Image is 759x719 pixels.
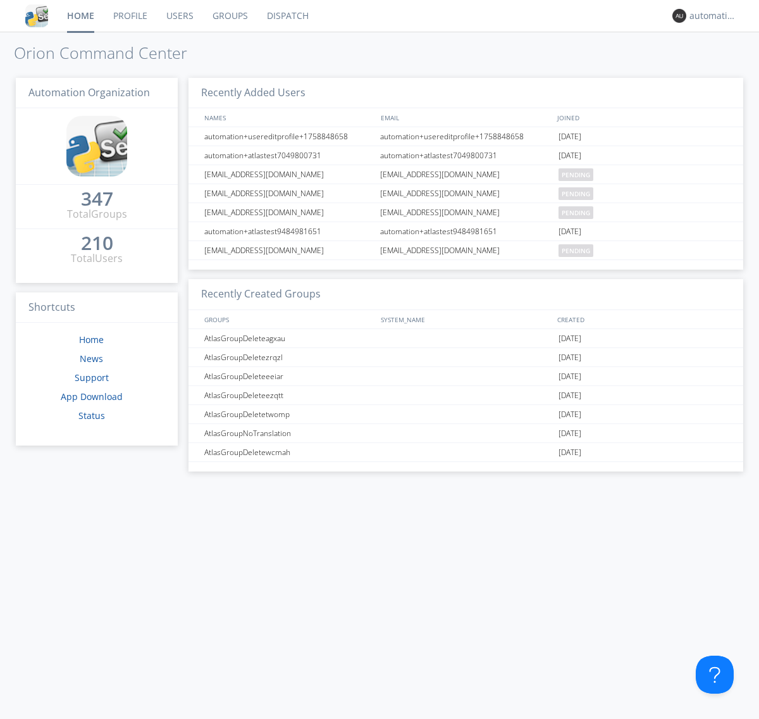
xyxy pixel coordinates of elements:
a: [EMAIL_ADDRESS][DOMAIN_NAME][EMAIL_ADDRESS][DOMAIN_NAME]pending [188,241,743,260]
div: AtlasGroupNoTranslation [201,424,376,442]
span: [DATE] [558,367,581,386]
div: GROUPS [201,310,374,328]
div: [EMAIL_ADDRESS][DOMAIN_NAME] [377,165,555,184]
span: Automation Organization [28,85,150,99]
span: [DATE] [558,348,581,367]
div: [EMAIL_ADDRESS][DOMAIN_NAME] [201,165,376,184]
a: 210 [81,237,113,251]
div: AtlasGroupDeletewcmah [201,443,376,461]
span: [DATE] [558,443,581,462]
img: cddb5a64eb264b2086981ab96f4c1ba7 [66,116,127,177]
span: pending [558,168,593,181]
a: automation+usereditprofile+1758848658automation+usereditprofile+1758848658[DATE] [188,127,743,146]
div: [EMAIL_ADDRESS][DOMAIN_NAME] [201,203,376,222]
a: App Download [61,391,123,403]
a: AtlasGroupDeletezrqzl[DATE] [188,348,743,367]
div: automation+atlastest7049800731 [377,146,555,165]
a: AtlasGroupDeletewcmah[DATE] [188,443,743,462]
div: SYSTEM_NAME [378,310,554,328]
a: Status [78,410,105,422]
div: AtlasGroupDeletezrqzl [201,348,376,366]
div: automation+atlastest9484981651 [201,222,376,241]
div: Total Users [71,251,123,266]
span: pending [558,206,593,219]
div: automation+atlastest9484981651 [377,222,555,241]
a: [EMAIL_ADDRESS][DOMAIN_NAME][EMAIL_ADDRESS][DOMAIN_NAME]pending [188,203,743,222]
div: AtlasGroupDeleteeeiar [201,367,376,385]
span: [DATE] [558,405,581,424]
div: [EMAIL_ADDRESS][DOMAIN_NAME] [377,241,555,259]
a: Home [79,334,104,346]
a: automation+atlastest7049800731automation+atlastest7049800731[DATE] [188,146,743,165]
a: automation+atlastest9484981651automation+atlastest9484981651[DATE] [188,222,743,241]
a: AtlasGroupDeleteezqtt[DATE] [188,386,743,405]
a: AtlasGroupDeletetwomp[DATE] [188,405,743,424]
div: automation+usereditprofile+1758848658 [377,127,555,146]
iframe: Toggle Customer Support [696,656,734,694]
div: [EMAIL_ADDRESS][DOMAIN_NAME] [201,184,376,203]
div: AtlasGroupDeletetwomp [201,405,376,423]
a: [EMAIL_ADDRESS][DOMAIN_NAME][EMAIL_ADDRESS][DOMAIN_NAME]pending [188,184,743,203]
div: AtlasGroupDeleteagxau [201,329,376,347]
span: [DATE] [558,127,581,146]
div: NAMES [201,108,374,127]
div: EMAIL [378,108,554,127]
div: [EMAIL_ADDRESS][DOMAIN_NAME] [377,203,555,222]
div: CREATED [554,310,731,328]
h3: Shortcuts [16,292,178,323]
span: [DATE] [558,386,581,405]
h3: Recently Added Users [188,78,743,109]
a: News [80,353,103,365]
div: Total Groups [67,207,127,222]
div: 347 [81,192,113,205]
a: AtlasGroupDeleteagxau[DATE] [188,329,743,348]
div: automation+usereditprofile+1758848658 [201,127,376,146]
img: cddb5a64eb264b2086981ab96f4c1ba7 [25,4,48,27]
a: AtlasGroupDeleteeeiar[DATE] [188,367,743,386]
img: 373638.png [672,9,686,23]
span: pending [558,244,593,257]
span: [DATE] [558,329,581,348]
h3: Recently Created Groups [188,279,743,310]
span: [DATE] [558,424,581,443]
a: [EMAIL_ADDRESS][DOMAIN_NAME][EMAIL_ADDRESS][DOMAIN_NAME]pending [188,165,743,184]
div: [EMAIL_ADDRESS][DOMAIN_NAME] [201,241,376,259]
span: [DATE] [558,222,581,241]
span: [DATE] [558,146,581,165]
span: pending [558,187,593,200]
div: AtlasGroupDeleteezqtt [201,386,376,404]
div: [EMAIL_ADDRESS][DOMAIN_NAME] [377,184,555,203]
a: Support [75,372,109,384]
a: 347 [81,192,113,207]
div: 210 [81,237,113,249]
div: JOINED [554,108,731,127]
a: AtlasGroupNoTranslation[DATE] [188,424,743,443]
div: automation+atlas0022 [689,9,737,22]
div: automation+atlastest7049800731 [201,146,376,165]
